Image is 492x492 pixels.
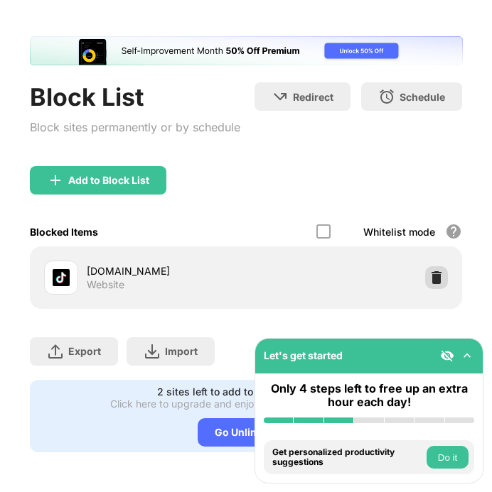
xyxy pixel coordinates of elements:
[264,382,474,409] div: Only 4 steps left to free up an extra hour each day!
[87,263,246,278] div: [DOMAIN_NAME]
[272,447,423,468] div: Get personalized productivity suggestions
[110,398,365,410] div: Click here to upgrade and enjoy an unlimited block list.
[30,117,240,138] div: Block sites permanently or by schedule
[68,175,149,186] div: Add to Block List
[198,418,295,447] div: Go Unlimited
[427,446,469,469] button: Do it
[157,386,326,398] div: 2 sites left to add to your block list.
[363,226,435,238] div: Whitelist mode
[30,226,98,238] div: Blocked Items
[30,36,463,65] iframe: Banner
[460,349,474,363] img: omni-setup-toggle.svg
[30,82,240,111] div: Block List
[165,345,198,357] div: Import
[53,269,70,286] img: favicons
[400,91,445,103] div: Schedule
[293,91,333,103] div: Redirect
[68,345,101,357] div: Export
[264,349,343,361] div: Let's get started
[440,349,454,363] img: eye-not-visible.svg
[87,278,124,291] div: Website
